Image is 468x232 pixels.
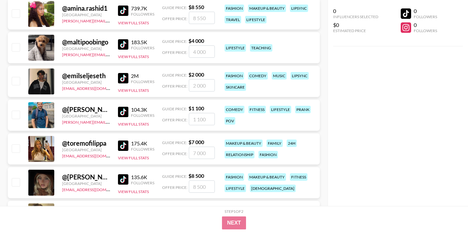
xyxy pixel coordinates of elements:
[290,173,307,181] div: fitness
[118,174,128,185] img: TikTok
[162,117,188,122] span: Offer Price:
[414,22,437,28] div: 0
[62,114,110,118] div: [GEOGRAPHIC_DATA]
[225,83,246,91] div: skincare
[225,209,243,214] div: Step 1 of 2
[131,140,154,147] div: 175.4K
[131,174,154,180] div: 135.6K
[62,72,110,80] div: @ emilseljeseth
[131,73,154,79] div: 2M
[250,185,296,192] div: [DEMOGRAPHIC_DATA]
[162,16,188,21] span: Offer Price:
[189,180,215,193] input: 8 500
[333,22,378,28] div: $0
[62,46,110,51] div: [GEOGRAPHIC_DATA]
[414,8,437,14] div: 0
[295,106,311,113] div: prank
[62,147,110,152] div: [GEOGRAPHIC_DATA]
[189,113,215,125] input: 1 100
[162,73,187,78] span: Guide Price:
[62,118,158,125] a: [PERSON_NAME][EMAIL_ADDRESS][DOMAIN_NAME]
[188,4,204,10] strong: $ 8 550
[162,151,188,156] span: Offer Price:
[162,50,188,55] span: Offer Price:
[62,17,158,23] a: [PERSON_NAME][EMAIL_ADDRESS][DOMAIN_NAME]
[266,140,283,147] div: family
[162,39,187,44] span: Guide Price:
[62,4,110,12] div: @ amina.rashid1
[118,155,149,160] button: View Full Stats
[62,80,110,85] div: [GEOGRAPHIC_DATA]
[225,151,254,158] div: relationship
[272,72,287,79] div: music
[225,72,244,79] div: fashion
[248,106,266,113] div: fitness
[248,72,268,79] div: comedy
[118,107,128,117] img: TikTok
[62,105,110,114] div: @ [PERSON_NAME].elrifaii
[62,186,127,192] a: [EMAIL_ADDRESS][DOMAIN_NAME]
[333,28,378,33] div: Estimated Price
[222,216,246,229] button: Next
[131,5,154,12] div: 739.7K
[131,39,154,45] div: 183.5K
[258,151,278,158] div: fashion
[118,140,128,151] img: TikTok
[414,14,437,19] div: Followers
[131,45,154,50] div: Followers
[62,38,110,46] div: @ maltipoobingo
[62,152,127,158] a: [EMAIL_ADDRESS][DOMAIN_NAME]
[62,173,110,181] div: @ [PERSON_NAME].stenlof
[189,147,215,159] input: 7 000
[333,8,378,14] div: 0
[414,28,437,33] div: Followers
[248,173,286,181] div: makeup & beauty
[162,140,187,145] span: Guide Price:
[188,38,204,44] strong: $ 4 000
[162,185,188,190] span: Offer Price:
[118,6,128,16] img: TikTok
[162,174,187,179] span: Guide Price:
[118,88,149,93] button: View Full Stats
[162,106,187,111] span: Guide Price:
[225,106,244,113] div: comedy
[189,79,215,92] input: 2 000
[188,173,204,179] strong: $ 8 500
[62,139,110,147] div: @ toremofilippa
[287,140,297,147] div: 24h
[188,105,204,111] strong: $ 1 100
[248,5,286,12] div: makeup & beauty
[225,185,246,192] div: lifestyle
[62,181,110,186] div: [GEOGRAPHIC_DATA]
[131,147,154,152] div: Followers
[162,5,187,10] span: Guide Price:
[118,73,128,83] img: TikTok
[118,39,128,50] img: TikTok
[131,113,154,118] div: Followers
[245,16,266,23] div: lifestyle
[62,85,127,91] a: [EMAIL_ADDRESS][DOMAIN_NAME]
[162,84,188,89] span: Offer Price:
[118,122,149,127] button: View Full Stats
[118,54,149,59] button: View Full Stats
[291,72,309,79] div: lipsync
[225,117,235,125] div: pov
[131,79,154,84] div: Followers
[225,5,244,12] div: fashion
[225,140,263,147] div: makeup & beauty
[118,189,149,194] button: View Full Stats
[270,106,291,113] div: lifestyle
[333,14,378,19] div: Influencers Selected
[188,71,204,78] strong: $ 2 000
[290,5,308,12] div: lipsync
[225,44,246,52] div: lifestyle
[225,16,241,23] div: travel
[189,12,215,24] input: 8 550
[188,139,204,145] strong: $ 7 000
[131,12,154,17] div: Followers
[250,44,272,52] div: teaching
[225,173,244,181] div: fashion
[189,45,215,58] input: 4 000
[62,12,110,17] div: [GEOGRAPHIC_DATA]
[131,106,154,113] div: 104.3K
